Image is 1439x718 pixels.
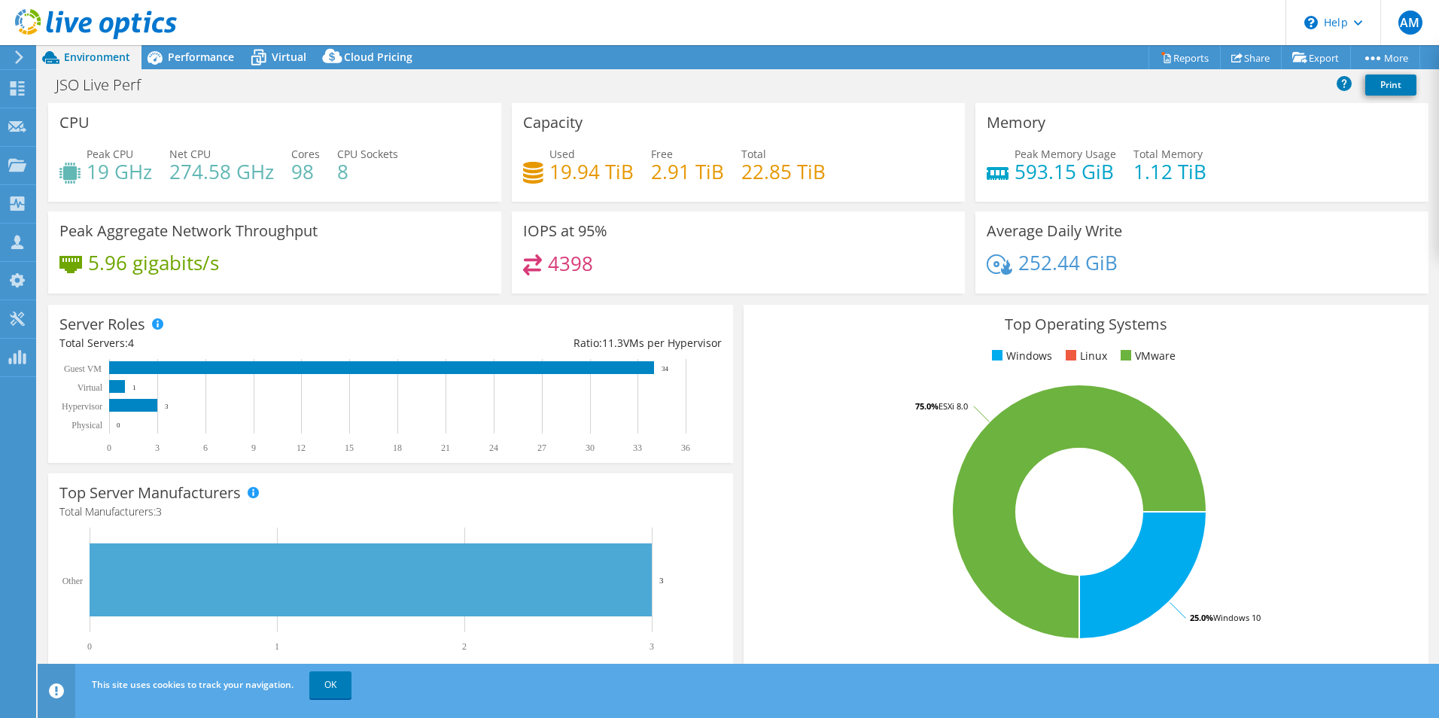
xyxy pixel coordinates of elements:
a: Print [1365,75,1416,96]
h4: 252.44 GiB [1018,254,1118,271]
div: Ratio: VMs per Hypervisor [391,335,722,351]
span: CPU Sockets [337,147,398,161]
h3: Server Roles [59,316,145,333]
text: Physical [71,420,102,430]
text: 3 [155,443,160,453]
text: Virtual [78,382,103,393]
span: 4 [128,336,134,350]
text: 9 [251,443,256,453]
text: 34 [662,365,669,373]
text: 1 [132,384,136,391]
h1: JSO Live Perf [49,77,164,93]
text: 1 [275,641,279,652]
tspan: 75.0% [915,400,939,412]
h4: 19 GHz [87,163,152,180]
span: Cores [291,147,320,161]
svg: \n [1304,16,1318,29]
text: 3 [650,641,654,652]
text: 27 [537,443,546,453]
span: Total [741,147,766,161]
span: Free [651,147,673,161]
text: 0 [117,421,120,429]
text: 3 [165,403,169,410]
text: Hypervisor [62,401,102,412]
span: Used [549,147,575,161]
h4: 593.15 GiB [1015,163,1116,180]
h3: Memory [987,114,1045,131]
h3: Peak Aggregate Network Throughput [59,223,318,239]
h4: 22.85 TiB [741,163,826,180]
span: Total Memory [1133,147,1203,161]
text: 24 [489,443,498,453]
span: Performance [168,50,234,64]
tspan: Windows 10 [1213,612,1261,623]
text: Guest VM [64,364,102,374]
span: Cloud Pricing [344,50,412,64]
a: Share [1220,46,1282,69]
span: Peak CPU [87,147,133,161]
text: 2 [462,641,467,652]
div: Total Servers: [59,335,391,351]
tspan: 25.0% [1190,612,1213,623]
h3: IOPS at 95% [523,223,607,239]
h3: Capacity [523,114,583,131]
span: AM [1398,11,1422,35]
h3: CPU [59,114,90,131]
span: 11.3 [602,336,623,350]
h3: Top Server Manufacturers [59,485,241,501]
text: 6 [203,443,208,453]
text: 36 [681,443,690,453]
span: This site uses cookies to track your navigation. [92,678,294,691]
li: Linux [1062,348,1107,364]
text: 33 [633,443,642,453]
a: OK [309,671,351,698]
a: More [1350,46,1420,69]
text: Other [62,576,83,586]
text: 30 [586,443,595,453]
h4: 98 [291,163,320,180]
text: 12 [297,443,306,453]
h4: 1.12 TiB [1133,163,1206,180]
h4: 5.96 gigabits/s [88,254,219,271]
text: 0 [107,443,111,453]
span: Peak Memory Usage [1015,147,1116,161]
span: Virtual [272,50,306,64]
text: 18 [393,443,402,453]
span: Environment [64,50,130,64]
text: 3 [659,576,664,585]
text: 15 [345,443,354,453]
h4: Total Manufacturers: [59,504,722,520]
h4: 2.91 TiB [651,163,724,180]
text: 21 [441,443,450,453]
h4: 274.58 GHz [169,163,274,180]
li: Windows [988,348,1052,364]
h4: 4398 [548,255,593,272]
tspan: ESXi 8.0 [939,400,968,412]
h3: Average Daily Write [987,223,1122,239]
a: Export [1281,46,1351,69]
span: Net CPU [169,147,211,161]
text: 0 [87,641,92,652]
h3: Top Operating Systems [755,316,1417,333]
h4: 19.94 TiB [549,163,634,180]
a: Reports [1148,46,1221,69]
li: VMware [1117,348,1176,364]
h4: 8 [337,163,398,180]
span: 3 [156,504,162,519]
